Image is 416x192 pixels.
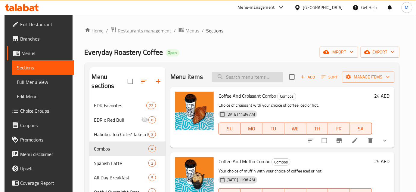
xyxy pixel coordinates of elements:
[94,145,148,152] span: Combos
[94,174,148,181] span: All Day Breakfast
[147,103,156,108] span: 22
[321,74,338,81] span: Sort
[7,118,74,133] a: Coupons
[148,160,156,167] div: items
[151,74,166,89] button: Add section
[89,142,166,156] div: Combos4
[149,146,156,152] span: 4
[20,21,69,28] span: Edit Restaurant
[331,124,348,133] span: FR
[149,175,156,181] span: 5
[7,104,74,118] a: Choice Groups
[7,17,74,32] a: Edit Restaurant
[265,124,282,133] span: TU
[347,73,390,81] span: Manage items
[262,123,284,135] button: TU
[361,47,399,58] button: export
[374,157,390,166] h6: 25 AED
[92,72,128,90] h2: Menu sections
[85,27,104,34] a: Home
[89,113,166,127] div: EDR x Red Bull6
[141,116,148,123] svg: Inactive section
[85,45,163,59] span: Everyday Roastery Coffee
[148,116,156,123] div: items
[304,133,318,148] button: sort-choices
[378,133,392,148] button: show more
[352,124,370,133] span: SA
[224,177,257,183] span: [DATE] 11:36 AM
[175,92,214,130] img: Coffee And Croissant Combo
[89,98,166,113] div: EDR Favorites22
[287,124,304,133] span: WE
[148,145,156,152] div: items
[286,71,298,83] span: Select section
[166,50,179,55] span: Open
[94,102,146,109] span: EDR Favorites
[89,156,166,170] div: Spanish Latte2
[89,170,166,185] div: All Day Breakfast5
[106,27,108,34] li: /
[365,48,395,56] span: export
[111,27,172,35] a: Restaurants management
[219,167,372,175] p: Your choice of muffin with your choice of coffee iced or hot.
[298,72,318,82] button: Add
[324,48,353,56] span: import
[20,122,69,129] span: Coupons
[12,89,74,104] a: Edit Menu
[7,133,74,147] a: Promotions
[320,47,358,58] button: import
[17,64,69,71] span: Sections
[342,72,395,83] button: Manage items
[149,132,156,137] span: 3
[20,136,69,143] span: Promotions
[328,123,350,135] button: FR
[221,124,238,133] span: SU
[94,116,141,123] div: EDR x Red Bull
[124,75,137,88] span: Select all sections
[243,124,260,133] span: MO
[272,159,290,166] span: Combos
[94,131,148,138] span: Habubu. Too Cute? Take a Bite!
[238,4,275,11] div: Menu-management
[332,133,346,148] button: Branch-specific-item
[85,27,399,35] nav: breadcrumb
[206,27,224,34] span: Sections
[202,27,204,34] li: /
[219,123,241,135] button: SU
[12,60,74,75] a: Sections
[405,4,409,11] span: M
[17,93,69,100] span: Edit Menu
[374,92,390,100] h6: 24 AED
[166,49,179,56] div: Open
[350,123,372,135] button: SA
[212,72,283,82] input: search
[363,133,378,148] button: delete
[298,72,318,82] span: Add item
[89,127,166,142] div: Habubu. Too Cute? Take a Bite!3
[149,117,156,123] span: 6
[20,107,69,114] span: Choice Groups
[309,124,326,133] span: TH
[300,74,316,81] span: Add
[278,93,296,100] span: Combos
[148,174,156,181] div: items
[94,160,148,167] span: Spanish Latte
[12,75,74,89] a: Full Menu View
[146,102,156,109] div: items
[219,157,270,166] span: Coffee And Muffin Combo
[219,102,372,109] p: Choice of croissant with your choice of coffee iced or hot.
[7,32,74,46] a: Branches
[174,27,176,34] li: /
[170,72,203,81] h2: Menu items
[148,131,156,138] div: items
[118,27,172,34] span: Restaurants management
[381,137,389,144] svg: Show Choices
[284,123,306,135] button: WE
[20,151,69,158] span: Menu disclaimer
[186,27,200,34] span: Menus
